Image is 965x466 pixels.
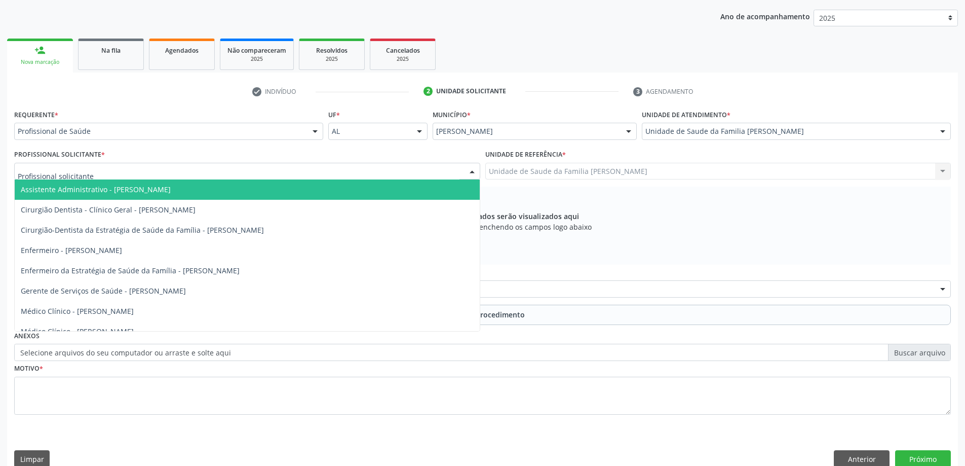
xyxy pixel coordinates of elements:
span: Adicione os procedimentos preenchendo os campos logo abaixo [373,222,592,232]
span: Médico Clínico - [PERSON_NAME] [21,306,134,316]
label: Anexos [14,329,40,344]
label: Unidade de referência [485,147,566,163]
label: Profissional Solicitante [14,147,105,163]
div: 2025 [377,55,428,63]
span: Assistente Administrativo - [PERSON_NAME] [21,185,171,194]
span: Cirurgião-Dentista da Estratégia de Saúde da Família - [PERSON_NAME] [21,225,264,235]
span: Médico Clínico - [PERSON_NAME] [21,327,134,336]
span: Adicionar Procedimento [441,309,525,320]
p: Ano de acompanhamento [720,10,810,22]
label: Unidade de atendimento [642,107,730,123]
div: Unidade solicitante [436,87,506,96]
span: Unidade de Saude da Familia [PERSON_NAME] [645,126,930,136]
label: Motivo [14,361,43,377]
span: Profissional de Saúde [18,126,302,136]
div: 2025 [227,55,286,63]
span: Os procedimentos adicionados serão visualizados aqui [385,211,579,222]
div: person_add [34,45,46,56]
span: Cancelados [386,46,420,55]
span: Gerente de Serviços de Saúde - [PERSON_NAME] [21,286,186,296]
div: 2 [423,87,433,96]
span: [PERSON_NAME] [436,126,616,136]
span: AL [332,126,407,136]
span: Enfermeiro - [PERSON_NAME] [21,245,122,255]
span: Enfermeiro da Estratégia de Saúde da Família - [PERSON_NAME] [21,266,240,275]
span: Cirurgião Dentista - Clínico Geral - [PERSON_NAME] [21,205,196,214]
button: Adicionar Procedimento [14,305,951,325]
div: 2025 [306,55,357,63]
span: Não compareceram [227,46,286,55]
label: UF [328,107,340,123]
span: Na fila [101,46,121,55]
label: Requerente [14,107,58,123]
span: Agendados [165,46,199,55]
span: Resolvidos [316,46,348,55]
div: Nova marcação [14,58,66,66]
label: Município [433,107,471,123]
input: Profissional solicitante [18,166,459,187]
